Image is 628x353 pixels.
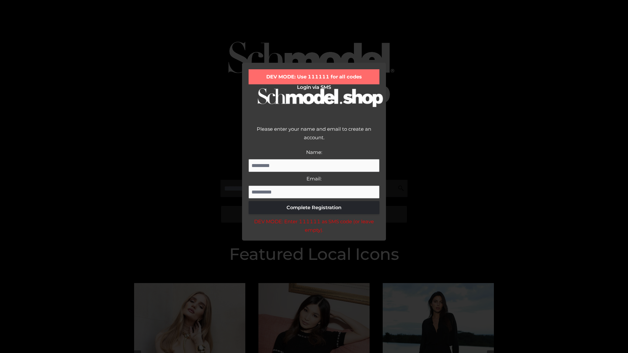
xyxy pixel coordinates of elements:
h2: Login via SMS [249,84,379,90]
div: Please enter your name and email to create an account. [249,125,379,148]
div: DEV MODE: Enter 111111 as SMS code (or leave empty). [249,217,379,234]
div: DEV MODE: Use 111111 for all codes [249,69,379,84]
label: Email: [306,176,322,182]
label: Name: [306,149,322,155]
button: Complete Registration [249,201,379,214]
